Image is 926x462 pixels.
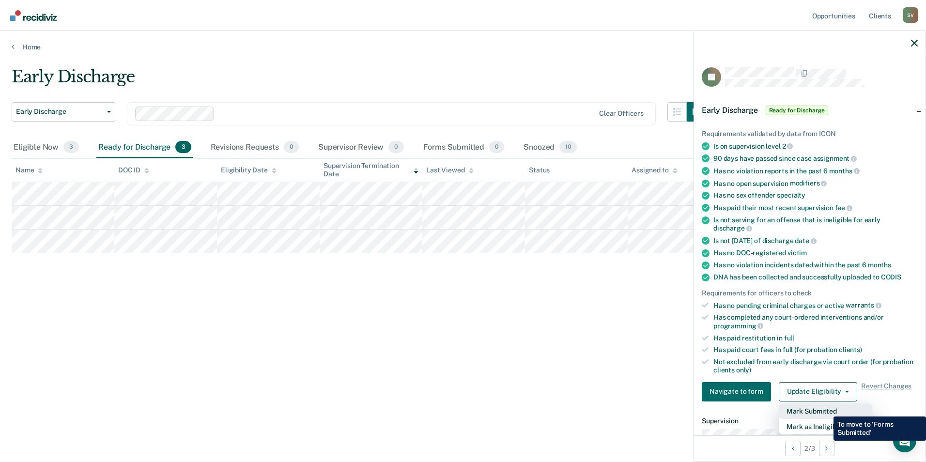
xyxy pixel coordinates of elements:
[96,137,193,158] div: Ready for Discharge
[10,10,57,21] img: Recidiviz
[489,141,504,154] span: 0
[713,142,918,151] div: Is on supervision level
[777,191,805,199] span: specialty
[12,67,706,94] div: Early Discharge
[713,224,752,232] span: discharge
[713,273,918,281] div: DNA has been collected and successfully uploaded to
[787,249,807,257] span: victim
[713,249,918,257] div: Has no DOC-registered
[713,261,918,269] div: Has no violation incidents dated within the past 6
[426,166,473,174] div: Last Viewed
[713,334,918,342] div: Has paid restitution in
[702,130,918,138] div: Requirements validated by data from ICON
[766,106,829,115] span: Ready for Discharge
[702,106,758,115] span: Early Discharge
[779,403,872,419] button: Mark Submitted
[713,216,918,232] div: Is not serving for an offense that is ineligible for early
[839,346,862,354] span: clients)
[12,137,81,158] div: Eligible Now
[713,154,918,163] div: 90 days have passed since case
[881,273,901,281] span: CODIS
[702,382,771,401] button: Navigate to form
[632,166,677,174] div: Assigned to
[713,322,763,330] span: programming
[559,141,577,154] span: 10
[713,167,918,175] div: Has no violation reports in the past 6
[893,429,916,452] div: Open Intercom Messenger
[599,109,644,118] div: Clear officers
[795,237,816,245] span: date
[713,346,918,354] div: Has paid court fees in full (for probation
[785,441,801,456] button: Previous Opportunity
[829,167,860,175] span: months
[713,313,918,330] div: Has completed any court-ordered interventions and/or
[421,137,507,158] div: Forms Submitted
[713,358,918,374] div: Not excluded from early discharge via court order (for probation clients
[175,141,191,154] span: 3
[63,141,79,154] span: 3
[868,261,891,269] span: months
[819,441,834,456] button: Next Opportunity
[813,154,857,162] span: assignment
[903,7,918,23] div: S V
[694,95,926,126] div: Early DischargeReady for Discharge
[284,141,299,154] span: 0
[702,382,775,401] a: Navigate to form link
[15,166,43,174] div: Name
[713,236,918,245] div: Is not [DATE] of discharge
[779,382,857,401] button: Update Eligibility
[118,166,149,174] div: DOC ID
[713,179,918,188] div: Has no open supervision
[713,203,918,212] div: Has paid their most recent supervision
[784,334,794,342] span: full
[790,179,827,187] span: modifiers
[16,108,103,116] span: Early Discharge
[846,301,881,309] span: warrants
[736,366,751,374] span: only)
[779,419,872,434] button: Mark as Ineligible
[209,137,301,158] div: Revisions Requests
[782,142,793,150] span: 2
[221,166,277,174] div: Eligibility Date
[316,137,406,158] div: Supervisor Review
[713,301,918,310] div: Has no pending criminal charges or active
[702,417,918,425] dt: Supervision
[903,7,918,23] button: Profile dropdown button
[12,43,914,51] a: Home
[522,137,579,158] div: Snoozed
[861,382,911,401] span: Revert Changes
[324,162,418,178] div: Supervision Termination Date
[835,204,852,212] span: fee
[388,141,403,154] span: 0
[702,289,918,297] div: Requirements for officers to check
[713,191,918,200] div: Has no sex offender
[694,435,926,461] div: 2 / 3
[529,166,550,174] div: Status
